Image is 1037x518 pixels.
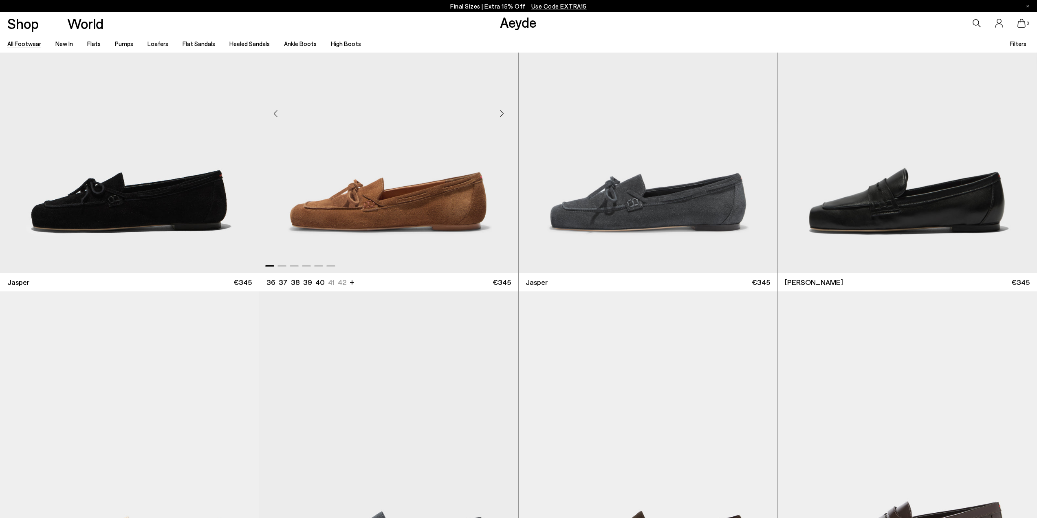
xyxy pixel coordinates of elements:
[266,277,275,287] li: 36
[519,273,777,291] a: Jasper €345
[500,13,537,31] a: Aeyde
[493,277,511,287] span: €345
[7,16,39,31] a: Shop
[303,277,312,287] li: 39
[490,101,514,126] div: Next slide
[148,40,168,47] a: Loafers
[526,277,548,287] span: Jasper
[1017,19,1026,28] a: 0
[115,40,133,47] a: Pumps
[450,1,587,11] p: Final Sizes | Extra 15% Off
[284,40,317,47] a: Ankle Boots
[350,276,354,287] li: +
[233,277,252,287] span: €345
[183,40,215,47] a: Flat Sandals
[266,277,344,287] ul: variant
[7,40,41,47] a: All Footwear
[778,273,1037,291] a: [PERSON_NAME] €345
[55,40,73,47] a: New In
[87,40,101,47] a: Flats
[259,273,518,291] a: 36 37 38 39 40 41 42 + €345
[315,277,325,287] li: 40
[279,277,288,287] li: 37
[7,277,29,287] span: Jasper
[291,277,300,287] li: 38
[1011,277,1030,287] span: €345
[67,16,103,31] a: World
[331,40,361,47] a: High Boots
[229,40,270,47] a: Heeled Sandals
[785,277,843,287] span: [PERSON_NAME]
[1026,21,1030,26] span: 0
[1010,40,1026,47] span: Filters
[531,2,587,10] span: Navigate to /collections/ss25-final-sizes
[263,101,288,126] div: Previous slide
[752,277,770,287] span: €345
